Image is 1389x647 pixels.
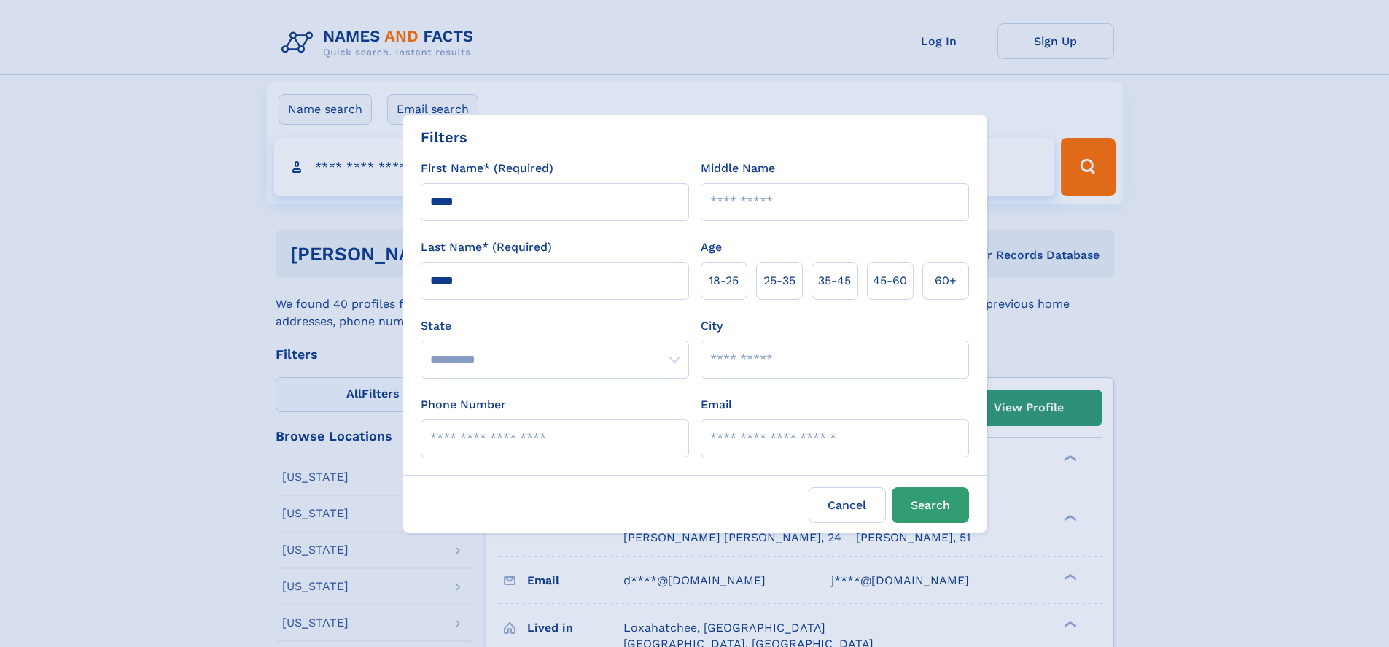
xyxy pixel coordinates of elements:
label: City [701,317,723,335]
div: Filters [421,126,467,148]
label: Age [701,239,722,256]
label: Email [701,396,732,414]
span: 60+ [935,272,957,290]
span: 45‑60 [873,272,907,290]
label: Middle Name [701,160,775,177]
label: First Name* (Required) [421,160,553,177]
label: Cancel [809,487,886,523]
span: 18‑25 [709,272,739,290]
span: 25‑35 [763,272,795,290]
span: 35‑45 [818,272,851,290]
label: Last Name* (Required) [421,239,552,256]
label: State [421,317,689,335]
button: Search [892,487,969,523]
label: Phone Number [421,396,506,414]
